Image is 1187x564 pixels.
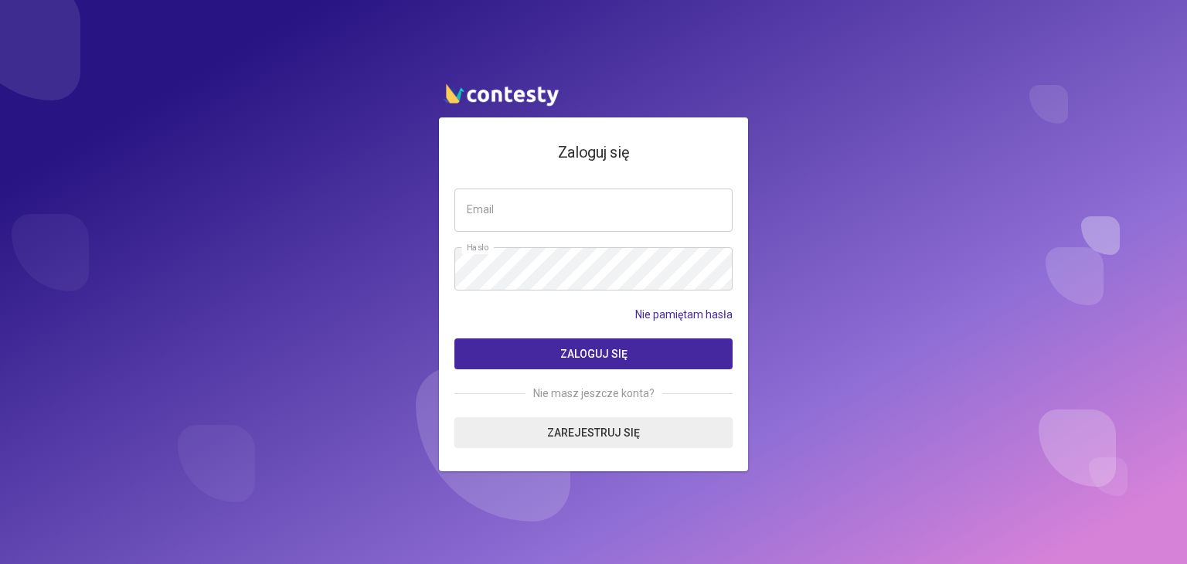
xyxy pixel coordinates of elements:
a: Zarejestruj się [454,417,733,448]
span: Zaloguj się [560,348,628,360]
a: Nie pamiętam hasła [635,306,733,323]
h4: Zaloguj się [454,141,733,165]
img: contesty logo [439,77,563,110]
button: Zaloguj się [454,338,733,369]
span: Nie masz jeszcze konta? [525,385,662,402]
